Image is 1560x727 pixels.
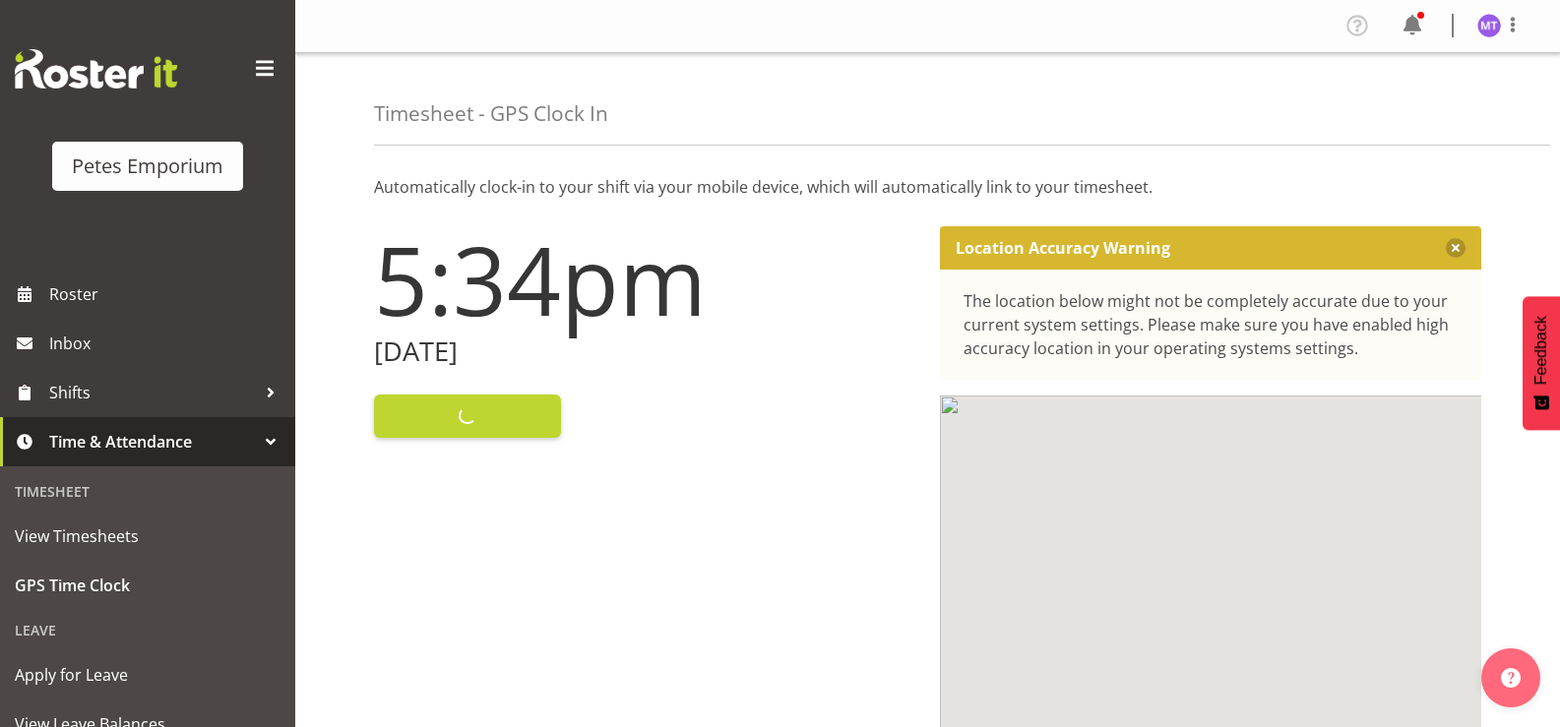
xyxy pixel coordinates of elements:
p: Location Accuracy Warning [956,238,1170,258]
span: Inbox [49,329,285,358]
h2: [DATE] [374,336,916,367]
button: Close message [1446,238,1466,258]
span: Feedback [1532,316,1550,385]
img: help-xxl-2.png [1501,668,1521,688]
a: Apply for Leave [5,650,290,699]
p: Automatically clock-in to your shift via your mobile device, which will automatically link to you... [374,175,1481,199]
span: Shifts [49,378,256,407]
img: mya-taupawa-birkhead5814.jpg [1477,14,1501,37]
div: Timesheet [5,471,290,512]
div: Leave [5,610,290,650]
div: The location below might not be completely accurate due to your current system settings. Please m... [964,289,1459,360]
button: Feedback - Show survey [1523,296,1560,430]
span: Roster [49,279,285,309]
h4: Timesheet - GPS Clock In [374,102,608,125]
h1: 5:34pm [374,226,916,333]
div: Petes Emporium [72,151,223,181]
span: Apply for Leave [15,660,281,690]
a: GPS Time Clock [5,561,290,610]
span: GPS Time Clock [15,571,281,600]
span: Time & Attendance [49,427,256,456]
a: View Timesheets [5,512,290,561]
span: View Timesheets [15,521,281,551]
img: Rosterit website logo [15,49,177,89]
